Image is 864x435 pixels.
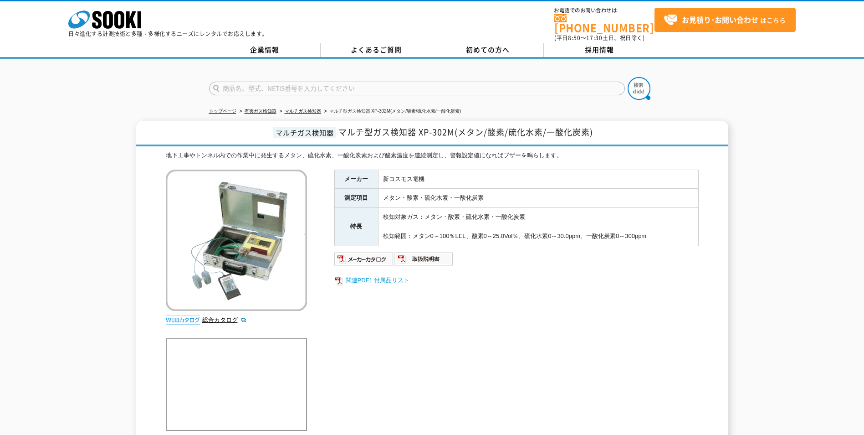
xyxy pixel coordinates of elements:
a: よくあるご質問 [321,43,432,57]
a: トップページ [209,109,236,114]
img: マルチ型ガス検知器 XP-302M(メタン/酸素/硫化水素/一酸化炭素) [166,170,307,311]
span: 8:50 [568,34,581,42]
th: 測定項目 [334,189,378,208]
span: 17:30 [586,34,603,42]
a: お見積り･お問い合わせはこちら [654,8,796,32]
a: 有害ガス検知器 [245,109,276,114]
span: 初めての方へ [466,45,510,55]
span: はこちら [664,13,786,27]
p: 日々進化する計測技術と多種・多様化するニーズにレンタルでお応えします。 [68,31,268,36]
img: 取扱説明書 [394,252,454,266]
a: 企業情報 [209,43,321,57]
a: メーカーカタログ [334,258,394,264]
span: (平日 ～ 土日、祝日除く) [554,34,644,42]
a: [PHONE_NUMBER] [554,14,654,33]
img: webカタログ [166,316,200,325]
li: マルチ型ガス検知器 XP-302M(メタン/酸素/硫化水素/一酸化炭素) [322,107,461,116]
a: 総合カタログ [202,316,247,323]
th: メーカー [334,170,378,189]
span: マルチ型ガス検知器 XP-302M(メタン/酸素/硫化水素/一酸化炭素) [338,126,593,138]
a: 初めての方へ [432,43,544,57]
a: マルチガス検知器 [285,109,321,114]
strong: お見積り･お問い合わせ [682,14,758,25]
span: マルチガス検知器 [273,127,336,138]
td: 新コスモス電機 [378,170,698,189]
img: メーカーカタログ [334,252,394,266]
td: 検知対象ガス：メタン・酸素・硫化水素・一酸化炭素 検知範囲：メタン0～100％LEL、酸素0～25.0Vol％、硫化水素0～30.0ppm、一酸化炭素0～300ppm [378,208,698,246]
div: 地下工事やトンネル内での作業中に発生するメタン、硫化水素、一酸化炭素および酸素濃度を連続測定し、警報設定値になればブザーを鳴らします。 [166,151,699,161]
a: 関連PDF1 付属品リスト [334,274,699,286]
img: btn_search.png [628,77,650,100]
a: 取扱説明書 [394,258,454,264]
span: お電話でのお問い合わせは [554,8,654,13]
td: メタン・酸素・硫化水素・一酸化炭素 [378,189,698,208]
th: 特長 [334,208,378,246]
input: 商品名、型式、NETIS番号を入力してください [209,82,625,95]
a: 採用情報 [544,43,655,57]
